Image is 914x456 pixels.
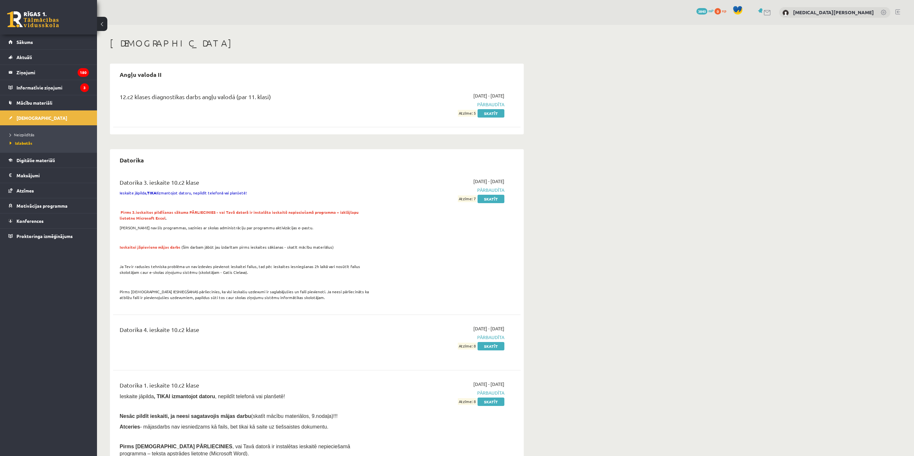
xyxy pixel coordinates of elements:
[147,190,158,195] strong: TIKAI
[120,424,140,430] b: Atceries
[16,65,89,80] legend: Ziņojumi
[458,398,477,405] span: Atzīme: 8
[16,218,44,224] span: Konferences
[473,178,504,185] span: [DATE] - [DATE]
[478,109,504,118] a: Skatīt
[722,8,726,13] span: xp
[8,95,89,110] a: Mācību materiāli
[382,187,504,193] span: Pārbaudīta
[120,444,232,449] span: Pirms [DEMOGRAPHIC_DATA] PĀRLIECINIES
[8,50,89,65] a: Aktuāli
[8,65,89,80] a: Ziņojumi180
[120,424,328,430] span: - mājasdarbs nav iesniedzams kā fails, bet tikai kā saite uz tiešsaistes dokumentu.
[478,195,504,203] a: Skatīt
[458,110,477,117] span: Atzīme: 5
[478,342,504,350] a: Skatīt
[458,343,477,349] span: Atzīme: 8
[382,101,504,108] span: Pārbaudīta
[120,92,373,104] div: 12.c2 klases diagnostikas darbs angļu valodā (par 11. klasi)
[8,198,89,213] a: Motivācijas programma
[458,195,477,202] span: Atzīme: 7
[120,394,285,399] span: Ieskaite jāpilda , nepildīt telefonā vai planšetē!
[16,157,55,163] span: Digitālie materiāli
[120,381,373,393] div: Datorika 1. ieskaite 10.c2 klase
[120,244,373,250] p: (Šim darbam jābūt jau izdarītam pirms ieskaites sākšanas - skatīt mācību materiālus)
[16,168,89,183] legend: Maksājumi
[120,178,373,190] div: Datorika 3. ieskaite 10.c2 klase
[478,398,504,406] a: Skatīt
[7,11,59,27] a: Rīgas 1. Tālmācības vidusskola
[120,210,359,221] span: Pirms 3.ieskaites pildīšanas sākuma PĀRLIECINIES - vai Tavā datorā ir instalēta ieskaitē nepiecie...
[16,100,52,106] span: Mācību materiāli
[120,325,373,337] div: Datorika 4. ieskaite 10.c2 klase
[16,115,67,121] span: [DEMOGRAPHIC_DATA]
[154,394,215,399] b: , TIKAI izmantojot datoru
[382,389,504,396] span: Pārbaudīta
[120,289,373,300] p: Pirms [DEMOGRAPHIC_DATA] IESNIEGŠANAS pārliecinies, ka visi ieskaišu uzdevumi ir saglabājušies un...
[110,38,524,49] h1: [DEMOGRAPHIC_DATA]
[473,381,504,388] span: [DATE] - [DATE]
[793,9,874,16] a: [MEDICAL_DATA][PERSON_NAME]
[782,10,789,16] img: Nikita Ļahovs
[113,67,168,82] h2: Angļu valoda II
[120,244,180,250] span: Ieskaitei jāpievieno mājas darbs
[8,35,89,49] a: Sākums
[16,188,34,193] span: Atzīmes
[16,39,33,45] span: Sākums
[16,233,73,239] span: Proktoringa izmēģinājums
[80,83,89,92] i: 3
[8,183,89,198] a: Atzīmes
[16,80,89,95] legend: Informatīvie ziņojumi
[8,80,89,95] a: Informatīvie ziņojumi3
[8,168,89,183] a: Maksājumi
[16,54,32,60] span: Aktuāli
[696,8,707,15] span: 3840
[715,8,729,13] a: 0 xp
[78,68,89,77] i: 180
[10,140,32,146] span: Izlabotās
[120,413,251,419] span: Nesāc pildīt ieskaiti, ja neesi sagatavojis mājas darbu
[708,8,714,13] span: mP
[120,264,373,275] p: Ja Tev ir radusies tehniska problēma un nav izdevies pievienot ieskaitei failus, tad pēc ieskaite...
[16,203,68,209] span: Motivācijas programma
[382,334,504,341] span: Pārbaudīta
[696,8,714,13] a: 3840 mP
[120,210,359,221] strong: .
[8,213,89,228] a: Konferences
[8,229,89,244] a: Proktoringa izmēģinājums
[473,92,504,99] span: [DATE] - [DATE]
[473,325,504,332] span: [DATE] - [DATE]
[120,190,247,195] span: Ieskaite jāpilda, izmantojot datoru, nepildīt telefonā vai planšetē!
[10,140,91,146] a: Izlabotās
[8,110,89,125] a: [DEMOGRAPHIC_DATA]
[120,225,373,231] p: [PERSON_NAME] nav šīs programmas, sazinies ar skolas administrāciju par programmu aktivizācijas e...
[715,8,721,15] span: 0
[113,152,150,168] h2: Datorika
[8,153,89,168] a: Digitālie materiāli
[10,132,34,137] span: Neizpildītās
[10,132,91,138] a: Neizpildītās
[251,413,338,419] span: (skatīt mācību materiālos, 9.nodaļa)!!!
